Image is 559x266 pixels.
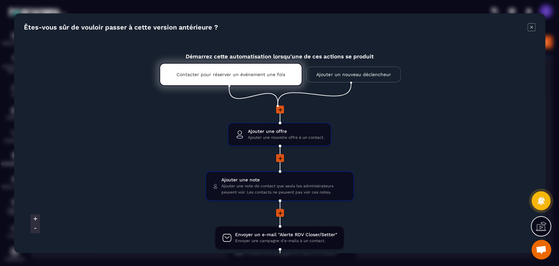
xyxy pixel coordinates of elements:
span: Ajouter une note [221,177,347,183]
div: Ouvrir le chat [531,240,551,259]
span: Ajouter une offre [248,128,324,134]
h4: Êtes-vous sûr de vouloir passer à cette version antérieure ? [24,23,218,32]
span: Envoyer une campagne d'e-mails à un contact. [235,238,337,244]
p: Contacter pour réserver un événement une fois [177,72,285,77]
a: Ajouter un nouveau déclencheur [306,67,401,82]
span: Envoyer un e-mail "Alerte RDV Closer/Setter" [235,232,337,238]
span: Ajouter une nouvelle offre à un contact. [248,134,324,141]
span: Ajouter une note de contact que seuls les administrateurs peuvent voir. Les contacts ne peuvent p... [221,183,347,195]
div: Démarrez cette automatisation lorsqu'une de ces actions se produit [143,46,416,60]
